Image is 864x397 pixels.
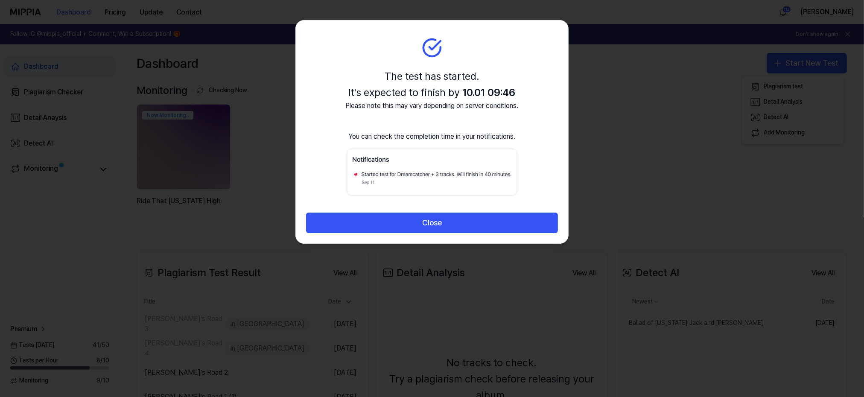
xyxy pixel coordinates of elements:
[346,131,519,142] p: You can check the completion time in your notifications.
[306,213,558,233] button: Close
[346,101,519,111] p: Please note this may vary depending on server conditions.
[463,86,516,99] strong: 10.01 09:46
[347,149,517,196] img: Completion notification preview
[346,68,519,101] h2: The test has started. It's expected to finish by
